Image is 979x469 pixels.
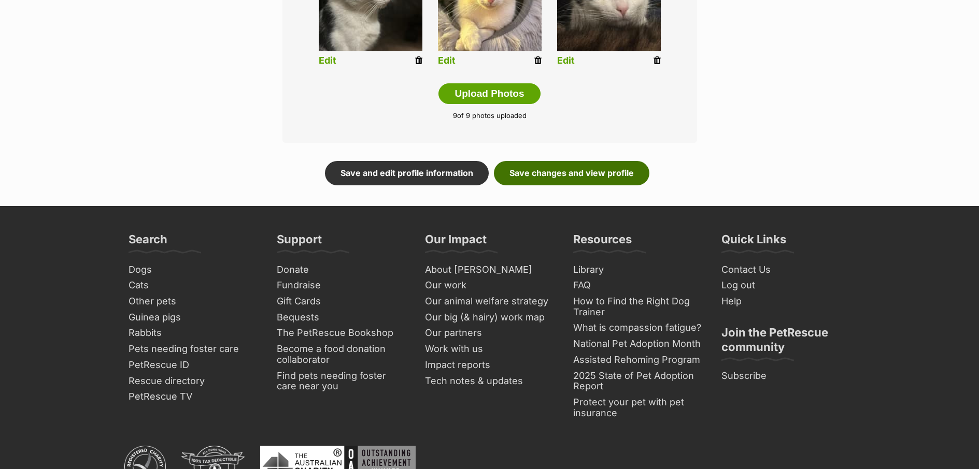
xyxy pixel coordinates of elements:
[124,310,262,326] a: Guinea pigs
[425,232,487,253] h3: Our Impact
[438,83,540,104] button: Upload Photos
[273,262,410,278] a: Donate
[569,277,707,294] a: FAQ
[319,55,336,66] a: Edit
[421,341,559,357] a: Work with us
[421,325,559,341] a: Our partners
[124,357,262,373] a: PetRescue ID
[717,294,855,310] a: Help
[569,320,707,336] a: What is compassion fatigue?
[569,394,707,421] a: Protect your pet with pet insurance
[273,368,410,394] a: Find pets needing foster care near you
[421,294,559,310] a: Our animal welfare strategy
[569,262,707,278] a: Library
[129,232,167,253] h3: Search
[717,262,855,278] a: Contact Us
[273,277,410,294] a: Fundraise
[721,325,851,360] h3: Join the PetRescue community
[277,232,322,253] h3: Support
[573,232,632,253] h3: Resources
[124,325,262,341] a: Rabbits
[717,368,855,384] a: Subscribe
[569,368,707,394] a: 2025 State of Pet Adoption Report
[124,294,262,310] a: Other pets
[421,357,559,373] a: Impact reports
[273,325,410,341] a: The PetRescue Bookshop
[569,336,707,352] a: National Pet Adoption Month
[421,277,559,294] a: Our work
[273,310,410,326] a: Bequests
[494,161,649,185] a: Save changes and view profile
[421,373,559,389] a: Tech notes & updates
[124,373,262,389] a: Rescue directory
[421,262,559,278] a: About [PERSON_NAME]
[124,277,262,294] a: Cats
[557,55,575,66] a: Edit
[325,161,489,185] a: Save and edit profile information
[273,341,410,368] a: Become a food donation collaborator
[721,232,786,253] h3: Quick Links
[717,277,855,294] a: Log out
[453,111,457,120] span: 9
[124,389,262,405] a: PetRescue TV
[298,111,682,121] p: of 9 photos uploaded
[124,341,262,357] a: Pets needing foster care
[124,262,262,278] a: Dogs
[569,352,707,368] a: Assisted Rehoming Program
[438,55,456,66] a: Edit
[569,294,707,320] a: How to Find the Right Dog Trainer
[421,310,559,326] a: Our big (& hairy) work map
[273,294,410,310] a: Gift Cards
